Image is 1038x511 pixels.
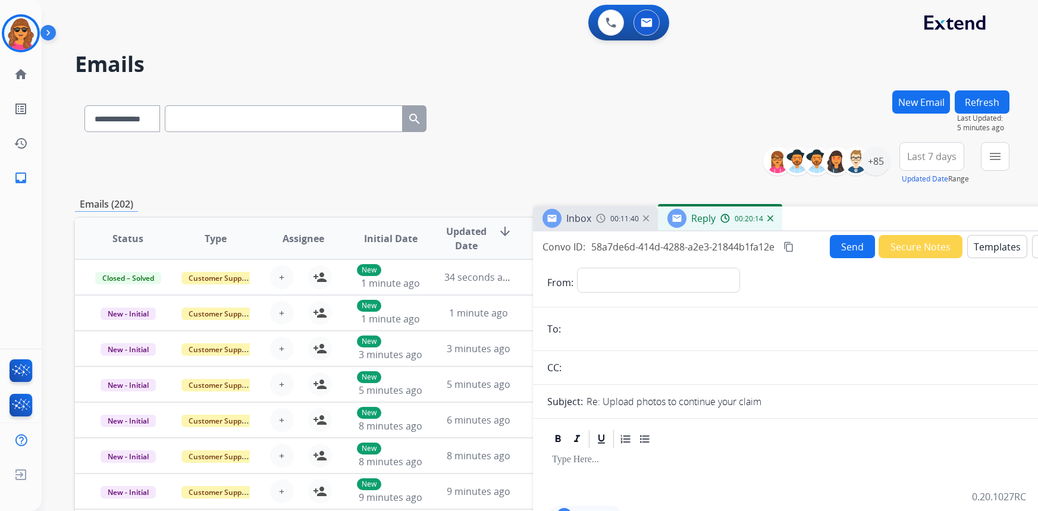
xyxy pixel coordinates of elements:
span: 3 minutes ago [447,342,510,355]
span: Closed – Solved [95,272,161,284]
p: CC: [547,360,562,375]
span: 5 minutes ago [359,384,422,397]
span: + [279,270,284,284]
p: New [357,264,381,276]
span: 9 minutes ago [359,491,422,504]
p: New [357,478,381,490]
mat-icon: home [14,67,28,81]
div: +85 [861,147,890,175]
span: Inbox [566,212,591,225]
span: New - Initial [101,343,156,356]
span: + [279,341,284,356]
button: + [270,479,294,503]
span: Customer Support [181,272,259,284]
span: Last Updated: [957,114,1009,123]
span: Customer Support [181,486,259,499]
mat-icon: list_alt [14,102,28,116]
span: 00:20:14 [735,214,763,224]
span: 5 minutes ago [447,378,510,391]
p: New [357,371,381,383]
span: + [279,484,284,499]
mat-icon: person_add [313,413,327,427]
span: New - Initial [101,308,156,320]
button: + [270,301,294,325]
span: Customer Support [181,343,259,356]
button: New Email [892,90,950,114]
div: Underline [592,430,610,448]
button: Secure Notes [879,235,962,258]
mat-icon: content_copy [783,242,794,252]
span: Assignee [283,231,324,246]
span: 3 minutes ago [359,348,422,361]
span: 00:11:40 [610,214,639,224]
div: Bold [549,430,567,448]
span: Reply [691,212,716,225]
span: + [279,377,284,391]
span: Last 7 days [907,154,957,159]
p: 0.20.1027RC [972,490,1026,504]
p: To: [547,322,561,336]
span: New - Initial [101,415,156,427]
span: Type [205,231,227,246]
mat-icon: person_add [313,377,327,391]
span: Status [112,231,143,246]
span: 8 minutes ago [359,455,422,468]
mat-icon: inbox [14,171,28,185]
h2: Emails [75,52,1009,76]
button: Last 7 days [899,142,964,171]
p: Convo ID: [542,240,585,254]
span: Customer Support [181,308,259,320]
span: 8 minutes ago [359,419,422,432]
p: New [357,336,381,347]
button: Templates [967,235,1027,258]
span: 58a7de6d-414d-4288-a2e3-21844b1fa12e [591,240,774,253]
button: Refresh [955,90,1009,114]
span: 8 minutes ago [447,449,510,462]
span: 34 seconds ago [444,271,514,284]
p: From: [547,275,573,290]
button: + [270,408,294,432]
span: 9 minutes ago [447,485,510,498]
span: Customer Support [181,415,259,427]
button: Send [830,235,875,258]
span: New - Initial [101,379,156,391]
span: Customer Support [181,450,259,463]
span: 1 minute ago [361,277,420,290]
span: + [279,306,284,320]
mat-icon: history [14,136,28,151]
span: 5 minutes ago [957,123,1009,133]
span: 1 minute ago [361,312,420,325]
mat-icon: person_add [313,449,327,463]
mat-icon: person_add [313,341,327,356]
div: Italic [568,430,586,448]
button: + [270,337,294,360]
span: + [279,449,284,463]
p: New [357,300,381,312]
span: + [279,413,284,427]
mat-icon: person_add [313,270,327,284]
p: Subject: [547,394,583,409]
button: + [270,265,294,289]
mat-icon: person_add [313,306,327,320]
mat-icon: menu [988,149,1002,164]
span: Customer Support [181,379,259,391]
p: Emails (202) [75,197,138,212]
button: + [270,372,294,396]
span: Updated Date [444,224,488,253]
p: Re: Upload photos to continue your claim [587,394,761,409]
img: avatar [4,17,37,50]
button: Updated Date [902,174,948,184]
button: + [270,444,294,468]
span: Initial Date [364,231,418,246]
span: Range [902,174,969,184]
p: New [357,443,381,454]
mat-icon: arrow_downward [498,224,512,239]
p: New [357,407,381,419]
div: Bullet List [636,430,654,448]
span: New - Initial [101,450,156,463]
mat-icon: person_add [313,484,327,499]
span: 1 minute ago [449,306,508,319]
span: New - Initial [101,486,156,499]
div: Ordered List [617,430,635,448]
span: 6 minutes ago [447,413,510,427]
